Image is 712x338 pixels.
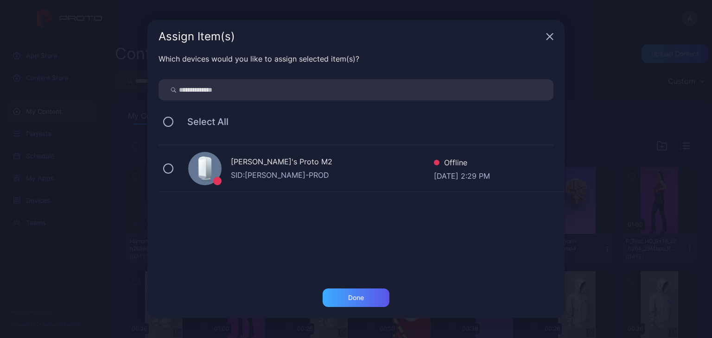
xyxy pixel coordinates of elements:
div: Done [348,294,364,301]
div: [DATE] 2:29 PM [434,170,490,180]
div: Assign Item(s) [159,31,542,42]
div: Offline [434,157,490,170]
span: Select All [178,116,229,127]
div: Which devices would you like to assign selected item(s)? [159,53,553,64]
div: SID: [PERSON_NAME]-PROD [231,169,434,181]
button: Done [323,288,389,307]
div: [PERSON_NAME]'s Proto M2 [231,156,434,169]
